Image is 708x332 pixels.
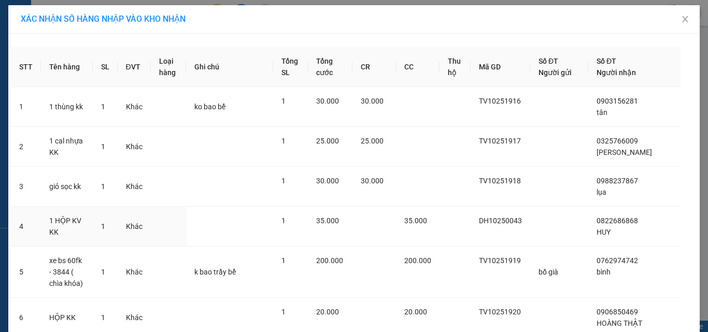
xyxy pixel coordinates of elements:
span: 25.000 [361,137,384,145]
span: 30.000 [361,177,384,185]
td: Khác [118,207,151,247]
span: tân [597,108,607,117]
td: Khác [118,87,151,127]
span: 35.000 [316,216,339,225]
span: 0903156281 [597,97,638,105]
th: Tổng SL [273,47,308,87]
span: XÁC NHẬN SỐ HÀNG NHẬP VÀO KHO NHẬN [21,14,186,24]
td: xe bs 60fk - 3844 ( chìa khóa) [41,247,93,298]
th: Loại hàng [151,47,187,87]
td: Khác [118,247,151,298]
td: Khác [118,167,151,207]
td: 1 cal nhựa KK [41,127,93,167]
span: 35.000 [404,216,427,225]
span: close [681,15,689,23]
span: 30.000 [316,177,339,185]
span: TV10251917 [479,137,521,145]
th: Thu hộ [440,47,471,87]
span: 1 [101,182,105,191]
span: 200.000 [404,256,431,265]
p: NHẬN: [4,45,151,54]
th: Tên hàng [41,47,93,87]
span: 25.000 [316,137,339,145]
td: 1 [11,87,41,127]
span: 20.000 [316,308,339,316]
span: Số ĐT [539,57,558,65]
span: lụa [597,188,606,196]
span: TV10251918 [479,177,521,185]
span: HOÀNG THẬT [597,319,642,327]
span: 30.000 [316,97,339,105]
span: K BAO HƯ BỂ [27,67,78,77]
span: 1 [101,222,105,230]
span: GIAO: [4,67,78,77]
span: 200.000 [316,256,343,265]
th: STT [11,47,41,87]
th: Mã GD [471,47,530,87]
span: 0822686868 [597,216,638,225]
th: ĐVT [118,47,151,87]
td: 1 thùng kk [41,87,93,127]
span: CHỊ NGỌC [55,56,93,66]
span: VP Càng Long [29,45,81,54]
td: giỏ sọc kk [41,167,93,207]
span: VP [PERSON_NAME] ([GEOGRAPHIC_DATA]) - [4,20,96,40]
span: 1 [101,268,105,276]
span: Số ĐT [597,57,616,65]
span: [PERSON_NAME] [597,148,652,156]
span: 1 [101,142,105,151]
td: Khác [118,127,151,167]
td: 5 [11,247,41,298]
th: CR [352,47,396,87]
span: TV10251916 [479,97,521,105]
span: Người gửi [539,68,572,77]
span: 0325766009 [597,137,638,145]
span: 20.000 [404,308,427,316]
span: TV10251919 [479,256,521,265]
span: HUY [597,228,611,236]
td: 3 [11,167,41,207]
th: SL [93,47,118,87]
span: bình [597,268,611,276]
p: GỬI: [4,20,151,40]
strong: BIÊN NHẬN GỬI HÀNG [35,6,120,16]
span: 0984868951 - [4,56,93,66]
span: 1 [281,97,286,105]
span: 30.000 [361,97,384,105]
span: k bao trầy bể [194,268,236,276]
span: TV10251920 [479,308,521,316]
span: ko bao bể [194,103,225,111]
span: 1 [281,137,286,145]
span: 1 [101,313,105,322]
span: 1 [281,256,286,265]
td: 2 [11,127,41,167]
button: Close [671,5,700,34]
span: 0906850469 [597,308,638,316]
th: Ghi chú [186,47,273,87]
td: 1 HỘP KV KK [41,207,93,247]
th: CC [396,47,440,87]
span: bố già [539,268,558,276]
span: 1 [281,216,286,225]
span: 1 [281,177,286,185]
th: Tổng cước [308,47,352,87]
td: 4 [11,207,41,247]
span: 0762974742 [597,256,638,265]
span: DH10250043 [479,216,522,225]
span: 0988237867 [597,177,638,185]
span: Người nhận [597,68,636,77]
span: 1 [281,308,286,316]
span: 1 [101,103,105,111]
